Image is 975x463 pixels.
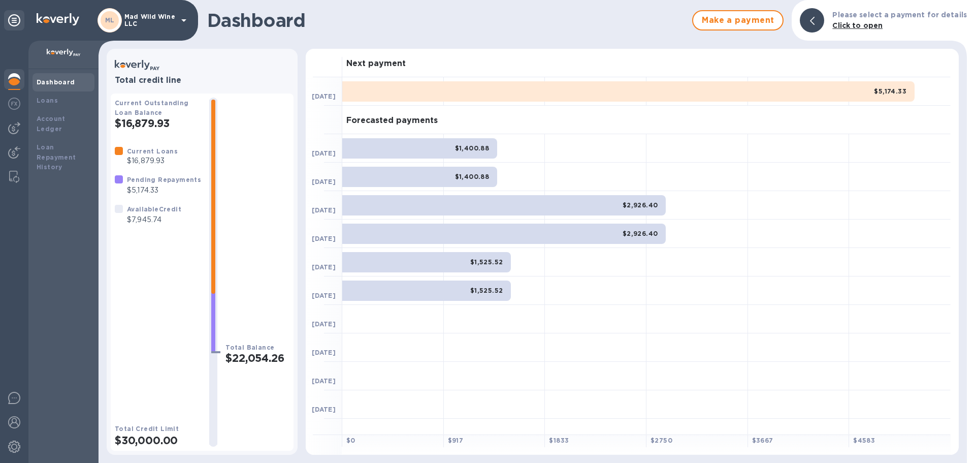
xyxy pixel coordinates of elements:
b: $ 917 [448,437,464,444]
b: $ 1833 [549,437,569,444]
b: $1,525.52 [470,287,503,294]
b: Total Credit Limit [115,425,179,433]
b: [DATE] [312,377,336,385]
b: Pending Repayments [127,176,201,183]
b: $ 2750 [651,437,672,444]
b: $ 4583 [853,437,875,444]
b: [DATE] [312,320,336,328]
b: [DATE] [312,178,336,186]
h2: $22,054.26 [225,352,289,364]
h2: $30,000.00 [115,434,201,447]
b: Current Outstanding Loan Balance [115,99,189,116]
p: $7,945.74 [127,214,181,225]
b: $5,174.33 [874,87,906,95]
div: Unpin categories [4,10,24,30]
b: [DATE] [312,349,336,356]
b: $2,926.40 [623,201,658,209]
b: $1,400.88 [455,144,490,152]
h3: Forecasted payments [346,116,438,126]
b: [DATE] [312,235,336,242]
b: $1,400.88 [455,173,490,180]
b: [DATE] [312,406,336,413]
h2: $16,879.93 [115,117,201,130]
button: Make a payment [692,10,784,30]
b: Dashboard [37,78,75,86]
b: Loans [37,97,58,104]
p: $5,174.33 [127,185,201,196]
b: [DATE] [312,149,336,157]
b: [DATE] [312,263,336,271]
b: Click to open [832,21,883,29]
b: [DATE] [312,206,336,214]
b: [DATE] [312,92,336,100]
img: Foreign exchange [8,98,20,110]
b: Available Credit [127,205,181,213]
b: Loan Repayment History [37,143,76,171]
span: Make a payment [701,14,774,26]
b: Current Loans [127,147,178,155]
b: $1,525.52 [470,258,503,266]
b: $ 3667 [752,437,773,444]
p: Mad Wild Wine LLC [124,13,175,27]
img: Logo [37,13,79,25]
b: [DATE] [312,292,336,299]
b: $ 0 [346,437,355,444]
b: $2,926.40 [623,230,658,237]
b: ML [105,16,115,24]
h3: Next payment [346,59,406,69]
p: $16,879.93 [127,156,178,166]
b: Please select a payment for details [832,11,967,19]
b: Account Ledger [37,115,66,133]
h1: Dashboard [207,10,687,31]
b: Total Balance [225,344,274,351]
h3: Total credit line [115,76,289,85]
